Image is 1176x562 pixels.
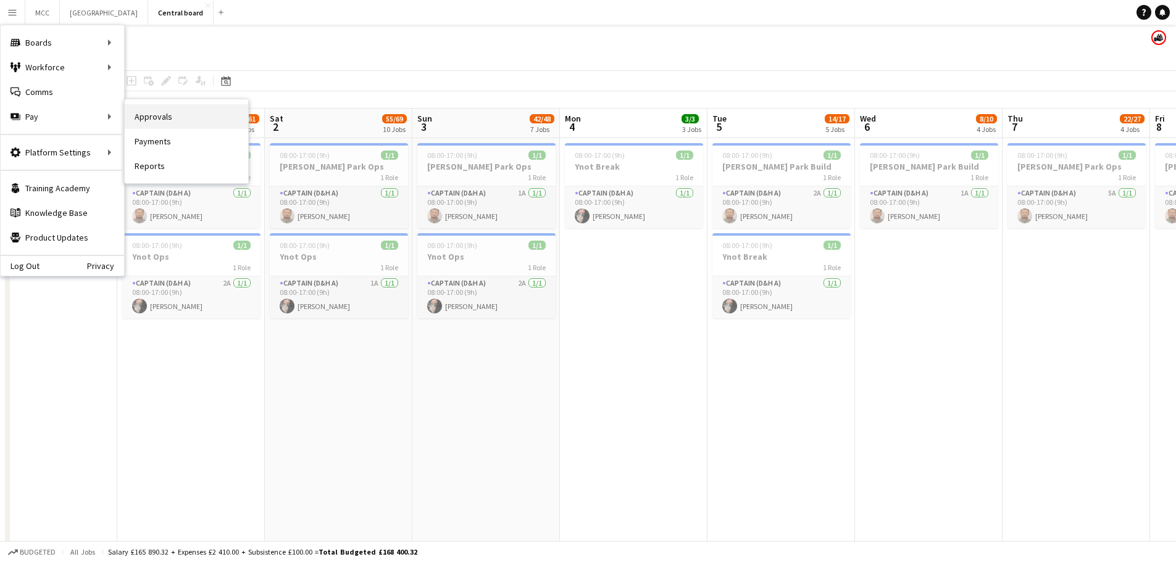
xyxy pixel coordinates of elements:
[125,104,248,129] a: Approvals
[68,547,98,556] span: All jobs
[1017,151,1067,160] span: 08:00-17:00 (9h)
[675,173,693,182] span: 1 Role
[125,129,248,154] a: Payments
[1120,114,1145,123] span: 22/27
[25,1,60,25] button: MCC
[824,241,841,250] span: 1/1
[87,261,124,271] a: Privacy
[971,151,988,160] span: 1/1
[1,140,124,165] div: Platform Settings
[858,120,876,134] span: 6
[977,125,996,134] div: 4 Jobs
[712,233,851,318] div: 08:00-17:00 (9h)1/1Ynot Break1 RoleCaptain (D&H A)1/108:00-17:00 (9h)[PERSON_NAME]
[270,143,408,228] app-job-card: 08:00-17:00 (9h)1/1[PERSON_NAME] Park Ops1 RoleCaptain (D&H A)1/108:00-17:00 (9h)[PERSON_NAME]
[233,263,251,272] span: 1 Role
[1,225,124,250] a: Product Updates
[712,251,851,262] h3: Ynot Break
[270,276,408,318] app-card-role: Captain (D&H A)1A1/108:00-17:00 (9h)[PERSON_NAME]
[280,241,330,250] span: 08:00-17:00 (9h)
[417,233,556,318] app-job-card: 08:00-17:00 (9h)1/1Ynot Ops1 RoleCaptain (D&H A)2A1/108:00-17:00 (9h)[PERSON_NAME]
[20,548,56,556] span: Budgeted
[417,251,556,262] h3: Ynot Ops
[712,276,851,318] app-card-role: Captain (D&H A)1/108:00-17:00 (9h)[PERSON_NAME]
[381,151,398,160] span: 1/1
[712,161,851,172] h3: [PERSON_NAME] Park Build
[870,151,920,160] span: 08:00-17:00 (9h)
[383,125,406,134] div: 10 Jobs
[380,263,398,272] span: 1 Role
[122,186,261,228] app-card-role: Captain (D&H A)1/108:00-17:00 (9h)[PERSON_NAME]
[860,113,876,124] span: Wed
[722,151,772,160] span: 08:00-17:00 (9h)
[860,186,998,228] app-card-role: Captain (D&H A)1A1/108:00-17:00 (9h)[PERSON_NAME]
[528,173,546,182] span: 1 Role
[722,241,772,250] span: 08:00-17:00 (9h)
[530,125,554,134] div: 7 Jobs
[1119,151,1136,160] span: 1/1
[148,1,214,25] button: Central board
[530,114,554,123] span: 42/48
[233,241,251,250] span: 1/1
[417,276,556,318] app-card-role: Captain (D&H A)2A1/108:00-17:00 (9h)[PERSON_NAME]
[682,114,699,123] span: 3/3
[565,113,581,124] span: Mon
[1153,120,1165,134] span: 8
[860,143,998,228] app-job-card: 08:00-17:00 (9h)1/1[PERSON_NAME] Park Build1 RoleCaptain (D&H A)1A1/108:00-17:00 (9h)[PERSON_NAME]
[711,120,727,134] span: 5
[270,113,283,124] span: Sat
[122,251,261,262] h3: Ynot Ops
[1155,113,1165,124] span: Fri
[712,113,727,124] span: Tue
[270,251,408,262] h3: Ynot Ops
[280,151,330,160] span: 08:00-17:00 (9h)
[270,186,408,228] app-card-role: Captain (D&H A)1/108:00-17:00 (9h)[PERSON_NAME]
[270,161,408,172] h3: [PERSON_NAME] Park Ops
[417,143,556,228] app-job-card: 08:00-17:00 (9h)1/1[PERSON_NAME] Park Ops1 RoleCaptain (D&H A)1A1/108:00-17:00 (9h)[PERSON_NAME]
[1,200,124,225] a: Knowledge Base
[565,143,703,228] app-job-card: 08:00-17:00 (9h)1/1Ynot Break1 RoleCaptain (D&H A)1/108:00-17:00 (9h)[PERSON_NAME]
[823,173,841,182] span: 1 Role
[528,263,546,272] span: 1 Role
[1,30,124,55] div: Boards
[528,151,546,160] span: 1/1
[427,151,477,160] span: 08:00-17:00 (9h)
[122,143,261,228] div: 08:00-17:00 (9h)1/1[PERSON_NAME] Park Ops1 RoleCaptain (D&H A)1/108:00-17:00 (9h)[PERSON_NAME]
[823,263,841,272] span: 1 Role
[575,151,625,160] span: 08:00-17:00 (9h)
[268,120,283,134] span: 2
[270,233,408,318] app-job-card: 08:00-17:00 (9h)1/1Ynot Ops1 RoleCaptain (D&H A)1A1/108:00-17:00 (9h)[PERSON_NAME]
[417,186,556,228] app-card-role: Captain (D&H A)1A1/108:00-17:00 (9h)[PERSON_NAME]
[60,1,148,25] button: [GEOGRAPHIC_DATA]
[1007,161,1146,172] h3: [PERSON_NAME] Park Ops
[427,241,477,250] span: 08:00-17:00 (9h)
[565,186,703,228] app-card-role: Captain (D&H A)1/108:00-17:00 (9h)[PERSON_NAME]
[825,114,849,123] span: 14/17
[1118,173,1136,182] span: 1 Role
[319,547,417,556] span: Total Budgeted £168 400.32
[825,125,849,134] div: 5 Jobs
[381,241,398,250] span: 1/1
[108,547,417,556] div: Salary £165 890.32 + Expenses £2 410.00 + Subsistence £100.00 =
[122,276,261,318] app-card-role: Captain (D&H A)2A1/108:00-17:00 (9h)[PERSON_NAME]
[1007,143,1146,228] app-job-card: 08:00-17:00 (9h)1/1[PERSON_NAME] Park Ops1 RoleCaptain (D&H A)5A1/108:00-17:00 (9h)[PERSON_NAME]
[1120,125,1144,134] div: 4 Jobs
[1151,30,1166,45] app-user-avatar: Henrietta Hovanyecz
[6,545,57,559] button: Budgeted
[1007,186,1146,228] app-card-role: Captain (D&H A)5A1/108:00-17:00 (9h)[PERSON_NAME]
[417,161,556,172] h3: [PERSON_NAME] Park Ops
[1,176,124,200] a: Training Academy
[712,143,851,228] app-job-card: 08:00-17:00 (9h)1/1[PERSON_NAME] Park Build1 RoleCaptain (D&H A)2A1/108:00-17:00 (9h)[PERSON_NAME]
[860,161,998,172] h3: [PERSON_NAME] Park Build
[415,120,432,134] span: 3
[417,113,432,124] span: Sun
[122,233,261,318] app-job-card: 08:00-17:00 (9h)1/1Ynot Ops1 RoleCaptain (D&H A)2A1/108:00-17:00 (9h)[PERSON_NAME]
[563,120,581,134] span: 4
[132,241,182,250] span: 08:00-17:00 (9h)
